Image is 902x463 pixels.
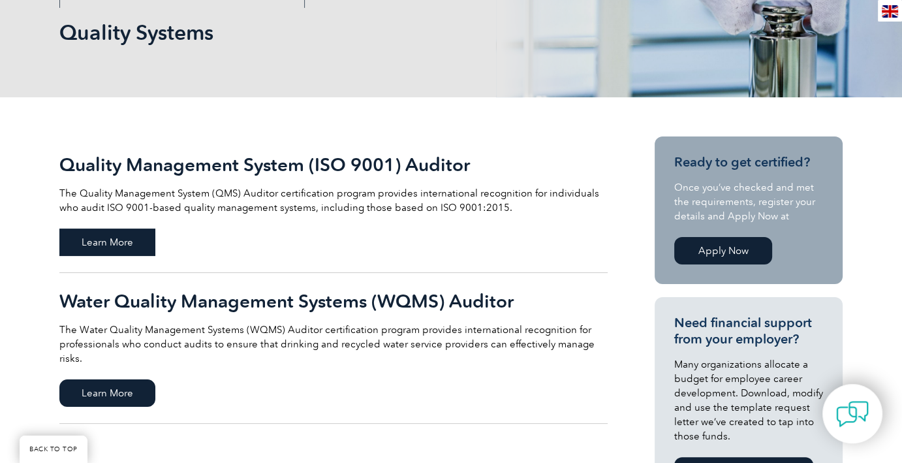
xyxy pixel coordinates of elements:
span: Learn More [59,229,155,256]
p: The Water Quality Management Systems (WQMS) Auditor certification program provides international ... [59,323,608,366]
img: en [882,5,898,18]
h3: Ready to get certified? [674,154,823,170]
a: Water Quality Management Systems (WQMS) Auditor The Water Quality Management Systems (WQMS) Audit... [59,273,608,424]
p: Once you’ve checked and met the requirements, register your details and Apply Now at [674,180,823,223]
span: Learn More [59,379,155,407]
a: BACK TO TOP [20,436,87,463]
p: Many organizations allocate a budget for employee career development. Download, modify and use th... [674,357,823,443]
a: Quality Management System (ISO 9001) Auditor The Quality Management System (QMS) Auditor certific... [59,136,608,273]
p: The Quality Management System (QMS) Auditor certification program provides international recognit... [59,186,608,215]
h1: Quality Systems [59,20,561,45]
img: contact-chat.png [836,398,869,430]
h3: Need financial support from your employer? [674,315,823,347]
h2: Quality Management System (ISO 9001) Auditor [59,154,608,175]
h2: Water Quality Management Systems (WQMS) Auditor [59,291,608,311]
a: Apply Now [674,237,772,264]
